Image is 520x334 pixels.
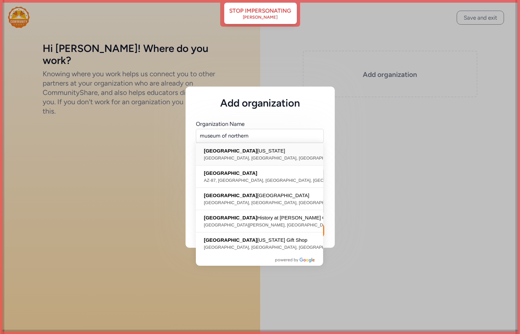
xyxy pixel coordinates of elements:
span: [GEOGRAPHIC_DATA] [204,170,257,176]
div: Organization Name [196,120,245,128]
h5: Add organization [196,97,324,109]
span: [US_STATE] Gift Shop [204,235,315,244]
span: [GEOGRAPHIC_DATA], [GEOGRAPHIC_DATA], [GEOGRAPHIC_DATA] [204,199,315,207]
span: [GEOGRAPHIC_DATA][PERSON_NAME], [GEOGRAPHIC_DATA], [GEOGRAPHIC_DATA] [204,222,315,230]
span: [GEOGRAPHIC_DATA], [GEOGRAPHIC_DATA], [GEOGRAPHIC_DATA], [GEOGRAPHIC_DATA] [204,244,315,252]
span: [GEOGRAPHIC_DATA] [204,215,257,220]
span: [GEOGRAPHIC_DATA] [204,192,257,198]
span: History at [PERSON_NAME] Chateau [204,213,315,222]
span: [US_STATE] [204,146,315,155]
span: [GEOGRAPHIC_DATA] [204,148,257,154]
span: [GEOGRAPHIC_DATA], [GEOGRAPHIC_DATA], [GEOGRAPHIC_DATA], [GEOGRAPHIC_DATA] [204,155,315,163]
span: [GEOGRAPHIC_DATA] [204,190,315,199]
span: AZ-87, [GEOGRAPHIC_DATA], [GEOGRAPHIC_DATA], [GEOGRAPHIC_DATA] [204,177,315,185]
span: [GEOGRAPHIC_DATA] [204,237,257,243]
input: Enter a name or address [196,129,324,143]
